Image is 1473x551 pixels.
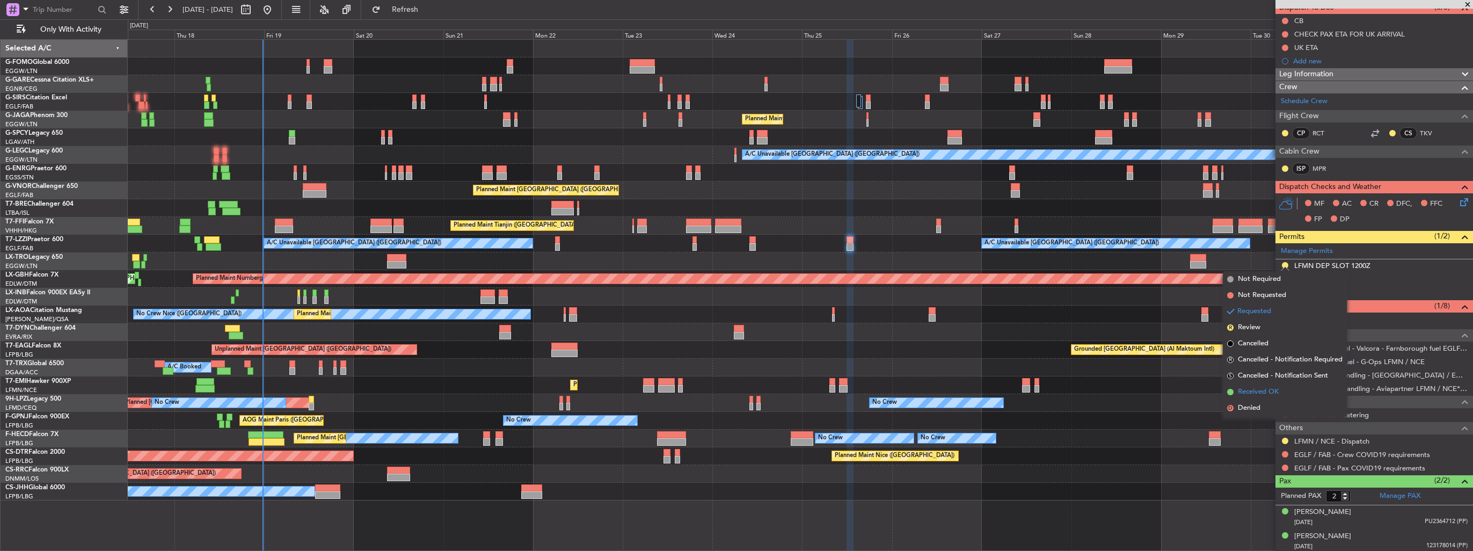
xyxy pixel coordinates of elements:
[1430,199,1442,209] span: FFC
[1294,450,1430,459] a: EGLF / FAB - Crew COVID19 requirements
[5,484,28,491] span: CS-JHH
[1314,214,1322,225] span: FP
[1238,387,1279,397] span: Received OK
[5,130,63,136] a: G-SPCYLegacy 650
[130,21,148,31] div: [DATE]
[982,30,1071,39] div: Sat 27
[5,368,38,376] a: DGAA/ACC
[174,30,264,39] div: Thu 18
[196,271,263,287] div: Planned Maint Nurnberg
[5,396,61,402] a: 9H-LPZLegacy 500
[367,1,431,18] button: Refresh
[1294,507,1351,518] div: [PERSON_NAME]
[5,262,38,270] a: EGGW/LTN
[5,165,31,172] span: G-ENRG
[1238,371,1328,381] span: Cancelled - Notification Sent
[506,412,531,429] div: No Crew
[1294,437,1369,446] a: LFMN / NCE - Dispatch
[5,272,29,278] span: LX-GBH
[1279,146,1319,158] span: Cabin Crew
[167,359,201,375] div: A/C Booked
[1434,475,1450,486] span: (2/2)
[5,378,71,385] a: T7-EMIHawker 900XP
[33,2,94,18] input: Trip Number
[5,120,38,128] a: EGGW/LTN
[1237,306,1271,317] span: Requested
[5,85,38,93] a: EGNR/CEG
[5,431,59,438] a: F-HECDFalcon 7X
[5,343,61,349] a: T7-EAGLFalcon 8X
[215,342,391,358] div: Unplanned Maint [GEOGRAPHIC_DATA] ([GEOGRAPHIC_DATA])
[1227,324,1234,331] span: R
[1074,342,1214,358] div: Grounded [GEOGRAPHIC_DATA] (Al Maktoum Intl)
[5,236,63,243] a: T7-LZZIPraetor 600
[5,467,69,473] a: CS-RRCFalcon 900LX
[47,466,216,482] div: Planned Maint [GEOGRAPHIC_DATA] ([GEOGRAPHIC_DATA])
[1342,199,1352,209] span: AC
[5,59,69,66] a: G-FOMOGlobal 6000
[476,182,645,198] div: Planned Maint [GEOGRAPHIC_DATA] ([GEOGRAPHIC_DATA])
[1420,128,1444,138] a: TKV
[1281,491,1321,502] label: Planned PAX
[1279,68,1333,81] span: Leg Information
[1294,30,1405,39] div: CHECK PAX ETA FOR UK ARRIVAL
[5,439,33,447] a: LFPB/LBG
[818,430,843,446] div: No Crew
[5,156,38,164] a: EGGW/LTN
[1294,531,1351,542] div: [PERSON_NAME]
[5,183,32,190] span: G-VNOR
[985,235,1159,251] div: A/C Unavailable [GEOGRAPHIC_DATA] ([GEOGRAPHIC_DATA])
[5,457,33,465] a: LFPB/LBG
[5,298,37,306] a: EDLW/DTM
[297,430,466,446] div: Planned Maint [GEOGRAPHIC_DATA] ([GEOGRAPHIC_DATA])
[1281,96,1328,107] a: Schedule Crew
[5,492,33,501] a: LFPB/LBG
[267,235,441,251] div: A/C Unavailable [GEOGRAPHIC_DATA] ([GEOGRAPHIC_DATA])
[5,183,78,190] a: G-VNORChallenger 650
[5,112,30,119] span: G-JAGA
[1279,81,1297,93] span: Crew
[1281,246,1333,257] a: Manage Permits
[5,289,90,296] a: LX-INBFalcon 900EX EASy II
[1238,290,1286,301] span: Not Requested
[5,148,28,154] span: G-LEGC
[1312,128,1337,138] a: RCT
[155,395,179,411] div: No Crew
[5,201,74,207] a: T7-BREChallenger 604
[1380,491,1420,502] a: Manage PAX
[802,30,892,39] div: Thu 25
[5,325,76,331] a: T7-DYNChallenger 604
[745,147,920,163] div: A/C Unavailable [GEOGRAPHIC_DATA] ([GEOGRAPHIC_DATA])
[1294,357,1425,366] a: LFMN / NCE - Fuel - G-Ops LFMN / NCE
[5,138,34,146] a: LGAV/ATH
[1312,164,1337,173] a: MPR
[1294,518,1312,526] span: [DATE]
[1227,405,1234,411] span: D
[745,111,914,127] div: Planned Maint [GEOGRAPHIC_DATA] ([GEOGRAPHIC_DATA])
[5,378,26,385] span: T7-EMI
[443,30,533,39] div: Sun 21
[5,201,27,207] span: T7-BRE
[5,103,33,111] a: EGLF/FAB
[5,236,27,243] span: T7-LZZI
[1294,344,1468,353] a: EGLF / FAB - Fuel - Valcora - Farnborough fuel EGLF / FAB
[1238,338,1268,349] span: Cancelled
[5,219,54,225] a: T7-FFIFalcon 7X
[1294,16,1303,25] div: CB
[1293,288,1468,298] div: Add new
[5,404,37,412] a: LFMD/CEQ
[5,360,64,367] a: T7-TRXGlobal 6500
[383,6,428,13] span: Refresh
[1294,43,1318,52] div: UK ETA
[5,219,24,225] span: T7-FFI
[243,412,355,429] div: AOG Maint Paris ([GEOGRAPHIC_DATA])
[5,254,28,260] span: LX-TRO
[1161,30,1251,39] div: Mon 29
[5,209,30,217] a: LTBA/ISL
[1292,127,1310,139] div: CP
[5,307,30,314] span: LX-AOA
[1434,230,1450,242] span: (1/2)
[12,21,116,38] button: Only With Activity
[1279,110,1319,122] span: Flight Crew
[1251,30,1340,39] div: Tue 30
